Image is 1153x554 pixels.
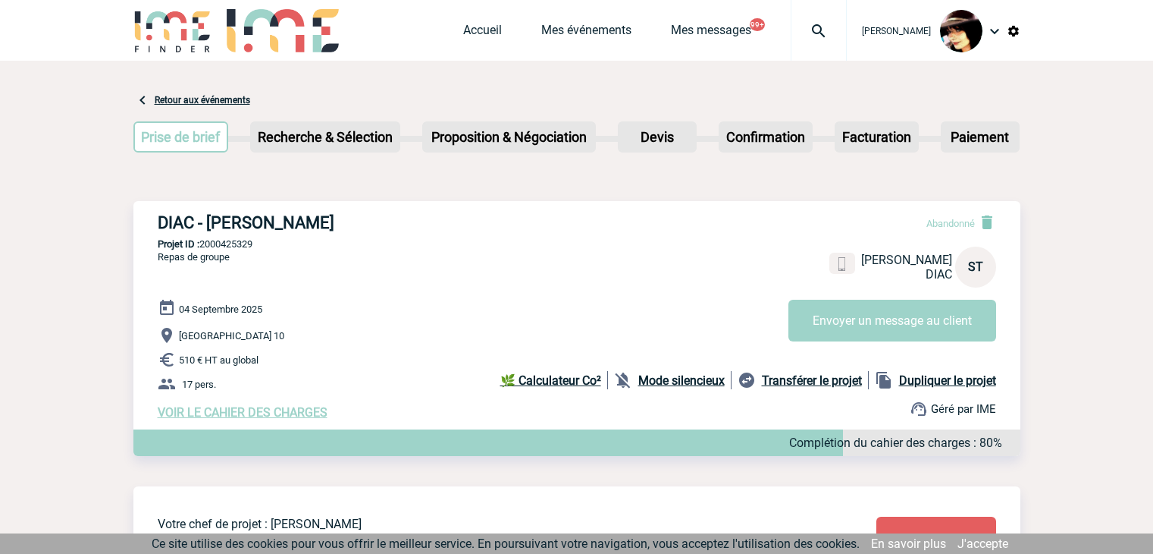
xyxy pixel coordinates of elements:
[926,218,975,229] span: Abandonné
[720,123,811,151] p: Confirmation
[179,330,284,342] span: [GEOGRAPHIC_DATA] 10
[940,10,982,52] img: 101023-0.jpg
[638,373,725,388] b: Mode silencieux
[671,23,751,44] a: Mes messages
[135,123,227,151] p: Prise de brief
[158,213,613,232] h3: DIAC - [PERSON_NAME]
[158,405,327,420] a: VOIR LE CAHIER DES CHARGES
[133,9,212,52] img: IME-Finder
[968,260,983,274] span: ST
[158,251,230,263] span: Repas de groupe
[899,373,996,388] b: Dupliquer le projet
[788,300,996,342] button: Envoyer un message au client
[750,18,765,31] button: 99+
[155,95,250,105] a: Retour aux événements
[957,537,1008,551] a: J'accepte
[861,253,952,267] span: [PERSON_NAME]
[910,400,928,418] img: support.png
[875,371,893,389] img: file_copy-black-24dp.png
[871,537,946,551] a: En savoir plus
[463,23,502,44] a: Accueil
[541,23,631,44] a: Mes événements
[500,373,601,388] b: 🌿 Calculateur Co²
[619,123,695,151] p: Devis
[179,304,262,315] span: 04 Septembre 2025
[500,371,608,389] a: 🌿 Calculateur Co²
[836,123,917,151] p: Facturation
[926,267,952,282] span: DIAC
[424,123,594,151] p: Proposition & Négociation
[158,517,787,531] p: Votre chef de projet : [PERSON_NAME]
[862,26,931,36] span: [PERSON_NAME]
[931,402,996,416] span: Géré par IME
[252,123,399,151] p: Recherche & Sélection
[152,537,860,551] span: Ce site utilise des cookies pour vous offrir le meilleur service. En poursuivant votre navigation...
[835,257,849,271] img: portable.png
[182,379,216,390] span: 17 pers.
[179,354,258,366] span: 510 € HT au global
[762,373,862,388] b: Transférer le projet
[914,532,958,546] span: Modifier
[942,123,1018,151] p: Paiement
[133,238,1020,250] p: 2000425329
[158,238,199,250] b: Projet ID :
